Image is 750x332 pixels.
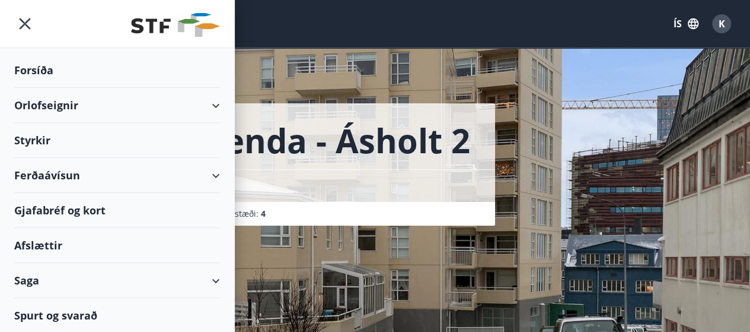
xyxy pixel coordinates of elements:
[213,208,266,220] span: Svefnstæði :
[14,123,220,158] div: Styrkir
[14,88,220,123] div: Orlofseignir
[667,13,705,34] button: ÍS
[131,13,220,37] img: union_logo
[28,118,470,163] h1: Félag Stjórnenda - Ásholt 2
[14,193,220,228] div: Gjafabréf og kort
[719,17,725,30] span: K
[14,13,36,34] button: menu
[14,263,220,298] div: Saga
[14,53,220,88] div: Forsíða
[14,158,220,193] div: Ferðaávísun
[261,208,266,219] span: 4
[14,228,220,263] div: Afslættir
[707,10,736,38] button: K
